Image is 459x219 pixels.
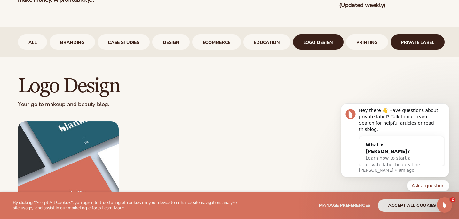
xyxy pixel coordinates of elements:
[152,34,190,50] a: design
[346,34,388,50] div: 8 / 9
[13,200,239,211] p: By clicking "Accept All Cookies", you agree to the storing of cookies on your device to enhance s...
[102,205,123,211] a: Learn More
[450,197,455,202] span: 2
[319,199,370,212] button: Manage preferences
[18,101,441,108] p: Your go to makeup and beauty blog.
[98,34,150,50] div: 3 / 9
[192,34,241,50] div: 5 / 9
[293,34,344,50] a: logo design
[243,34,290,50] a: Education
[378,199,446,212] button: accept all cookies
[18,34,47,50] div: 1 / 9
[391,34,445,50] a: Private Label
[293,34,344,50] div: 7 / 9
[192,34,241,50] a: ecommerce
[243,34,290,50] div: 6 / 9
[50,34,95,50] a: branding
[319,202,370,208] span: Manage preferences
[346,34,388,50] a: printing
[98,34,150,50] a: case studies
[437,197,452,213] iframe: Intercom live chat
[18,75,441,97] h2: logo design
[331,88,459,202] iframe: Intercom notifications message
[391,34,445,50] div: 9 / 9
[50,34,95,50] div: 2 / 9
[152,34,190,50] div: 4 / 9
[18,34,47,50] a: All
